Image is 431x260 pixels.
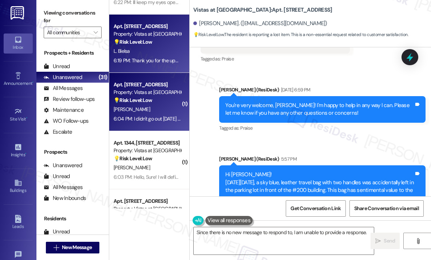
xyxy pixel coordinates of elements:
b: Vistas at [GEOGRAPHIC_DATA]: Apt. [STREET_ADDRESS] [193,6,332,14]
div: Unread [44,228,70,236]
div: Unanswered [44,162,82,169]
a: Leads [4,213,33,232]
span: Send [384,237,395,245]
span: [PERSON_NAME] [114,106,150,113]
span: : The resident is reporting a lost item. This is a non-essential request related to customer sati... [193,31,408,39]
a: Buildings [4,177,33,196]
div: Review follow-ups [44,95,95,103]
i:  [415,238,421,244]
div: You're very welcome, [PERSON_NAME]! I'm happy to help in any way I can. Please let me know if you... [225,102,414,117]
strong: 💡 Risk Level: Low [114,39,152,45]
textarea: Hi {{first_name}}, you're welcome! I'm glad I could keep you informed. Please don't hesitate to r... [194,227,374,255]
div: (31) [97,72,109,83]
div: Unread [44,63,70,70]
img: ResiDesk Logo [11,6,25,20]
div: Residents [36,215,109,222]
button: New Message [46,242,100,253]
a: Site Visit • [4,105,33,125]
div: Escalate [44,128,72,136]
div: Apt. [STREET_ADDRESS] [114,23,181,30]
i:  [94,29,98,35]
strong: 💡 Risk Level: Low [114,97,152,103]
a: Inbox [4,34,33,53]
div: New Inbounds [44,194,86,202]
input: All communities [47,27,90,38]
i:  [375,238,381,244]
div: Property: Vistas at [GEOGRAPHIC_DATA] [114,147,181,154]
div: [PERSON_NAME] (ResiDesk) [219,86,426,96]
div: Tagged as: [219,123,426,133]
strong: 💡 Risk Level: Low [193,32,224,38]
div: Unread [44,173,70,180]
div: Maintenance [44,106,84,114]
div: All Messages [44,84,83,92]
div: WO Follow-ups [44,117,88,125]
div: Prospects [36,148,109,156]
div: Unanswered [44,74,82,81]
div: Tagged as: [201,54,350,64]
button: Get Conversation Link [286,200,345,217]
span: • [25,151,26,156]
div: [PERSON_NAME] (ResiDesk) [219,155,426,165]
div: Apt. [STREET_ADDRESS] [114,81,181,88]
strong: 💡 Risk Level: Low [114,155,152,162]
button: Share Conversation via email [349,200,424,217]
div: Hi [PERSON_NAME]! [DATE][DATE], a sky blue, leather travel bag with two handles was accidentally ... [225,171,414,218]
span: • [26,115,27,121]
div: 6:04 PM: I didn't go out [DATE] I hope whoever found it will be decent enough to return it to the... [114,115,325,122]
span: [PERSON_NAME] [114,164,150,171]
a: Insights • [4,141,33,161]
span: Get Conversation Link [290,205,341,212]
div: 5:57 PM [279,155,297,163]
button: Send [371,233,400,249]
div: Property: Vistas at [GEOGRAPHIC_DATA] [114,88,181,96]
i:  [54,245,59,251]
div: [DATE] 6:59 PM [279,86,311,94]
span: Praise [240,125,252,131]
div: [PERSON_NAME]. ([EMAIL_ADDRESS][DOMAIN_NAME]) [193,20,327,27]
div: Property: Vistas at [GEOGRAPHIC_DATA] [114,30,181,38]
span: Share Conversation via email [354,205,419,212]
div: Apt. 1344, [STREET_ADDRESS] [114,139,181,147]
span: New Message [62,244,92,251]
div: All Messages [44,184,83,191]
div: Property: Vistas at [GEOGRAPHIC_DATA] [114,205,181,213]
label: Viewing conversations for [44,7,102,27]
div: Apt. [STREET_ADDRESS] [114,197,181,205]
span: Praise [222,56,234,62]
span: L. Bielsa [114,48,130,54]
span: • [32,80,33,85]
div: Prospects + Residents [36,49,109,57]
div: 6:19 PM: Thank you for the update, [PERSON_NAME]. I'll be on the lookout for them. Be well 😊 [114,57,309,64]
